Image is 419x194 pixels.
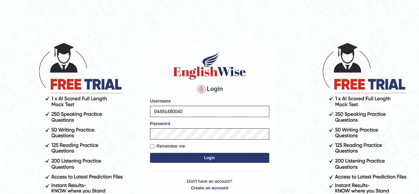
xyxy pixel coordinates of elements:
[150,84,269,95] h4: Login
[150,185,269,191] a: Create an account
[150,98,171,104] label: Username
[150,153,269,163] button: Login
[150,120,170,127] label: Password
[150,143,185,150] label: Remember me
[172,51,247,81] img: Logo of English Wise sign in for intelligent practice with AI
[150,144,154,149] input: Remember me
